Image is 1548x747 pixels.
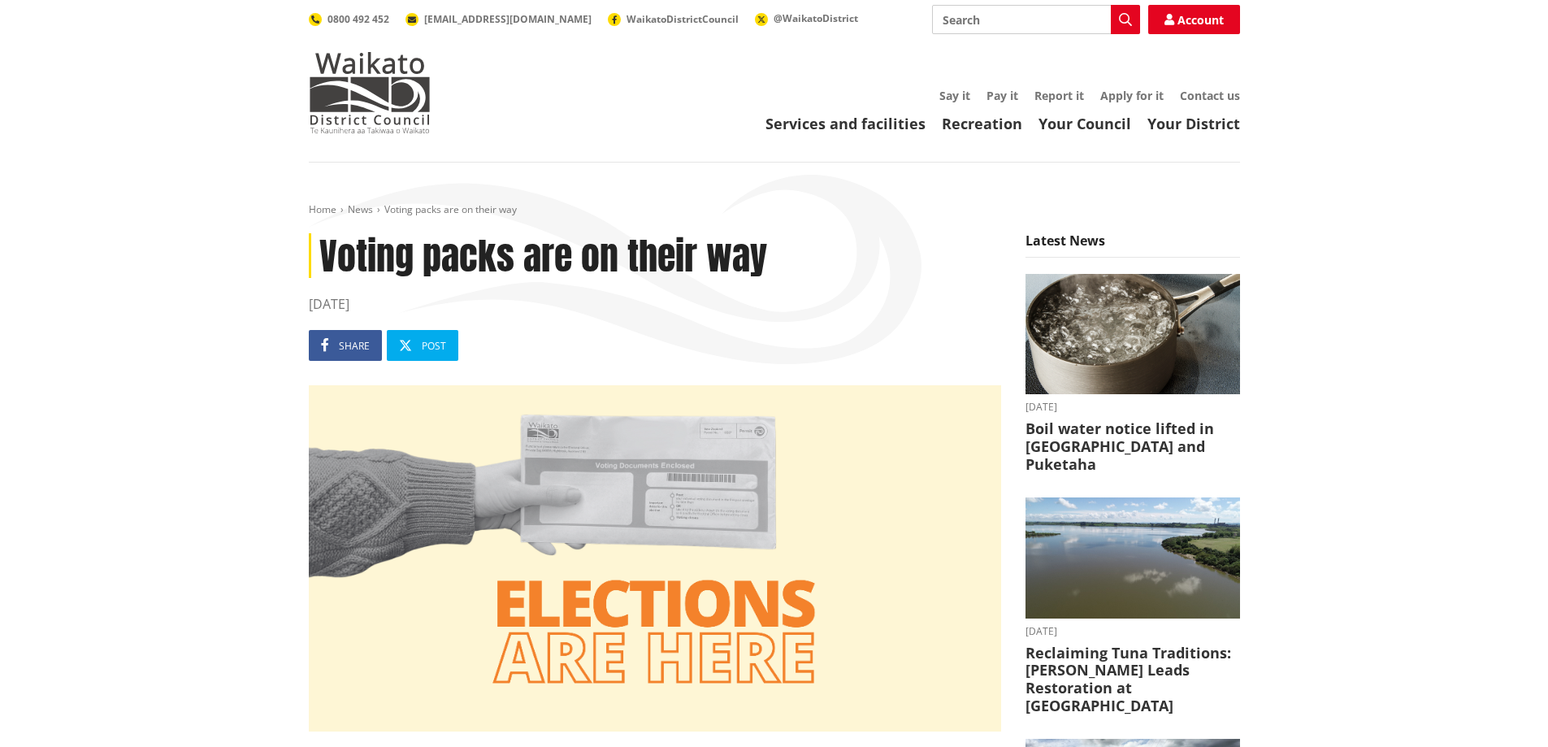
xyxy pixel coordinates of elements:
a: Apply for it [1100,88,1164,103]
span: Share [339,339,370,353]
input: Search input [932,5,1140,34]
span: 0800 492 452 [327,12,389,26]
a: 0800 492 452 [309,12,389,26]
span: Post [422,339,446,353]
a: Contact us [1180,88,1240,103]
a: Your District [1147,114,1240,133]
span: Voting packs are on their way [384,202,517,216]
a: @WaikatoDistrict [755,11,858,25]
a: Services and facilities [765,114,926,133]
a: Pay it [986,88,1018,103]
a: Share [309,330,382,361]
a: [DATE] Reclaiming Tuna Traditions: [PERSON_NAME] Leads Restoration at [GEOGRAPHIC_DATA] [1025,497,1240,714]
a: Recreation [942,114,1022,133]
a: Account [1148,5,1240,34]
h3: Boil water notice lifted in [GEOGRAPHIC_DATA] and Puketaha [1025,420,1240,473]
a: boil water notice gordonton puketaha [DATE] Boil water notice lifted in [GEOGRAPHIC_DATA] and Puk... [1025,274,1240,473]
span: @WaikatoDistrict [774,11,858,25]
h1: Voting packs are on their way [309,233,1001,278]
a: Report it [1034,88,1084,103]
img: Waahi Lake [1025,497,1240,619]
a: Post [387,330,458,361]
nav: breadcrumb [309,203,1240,217]
a: WaikatoDistrictCouncil [608,12,739,26]
span: WaikatoDistrictCouncil [627,12,739,26]
img: Elections are here [309,385,1001,732]
time: [DATE] [309,294,1001,314]
span: [EMAIL_ADDRESS][DOMAIN_NAME] [424,12,592,26]
a: Say it [939,88,970,103]
img: boil water notice [1025,274,1240,395]
time: [DATE] [1025,402,1240,412]
h5: Latest News [1025,233,1240,258]
h3: Reclaiming Tuna Traditions: [PERSON_NAME] Leads Restoration at [GEOGRAPHIC_DATA] [1025,645,1240,714]
a: Your Council [1039,114,1131,133]
time: [DATE] [1025,627,1240,636]
a: [EMAIL_ADDRESS][DOMAIN_NAME] [405,12,592,26]
a: News [348,202,373,216]
a: Home [309,202,336,216]
img: Waikato District Council - Te Kaunihera aa Takiwaa o Waikato [309,52,431,133]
